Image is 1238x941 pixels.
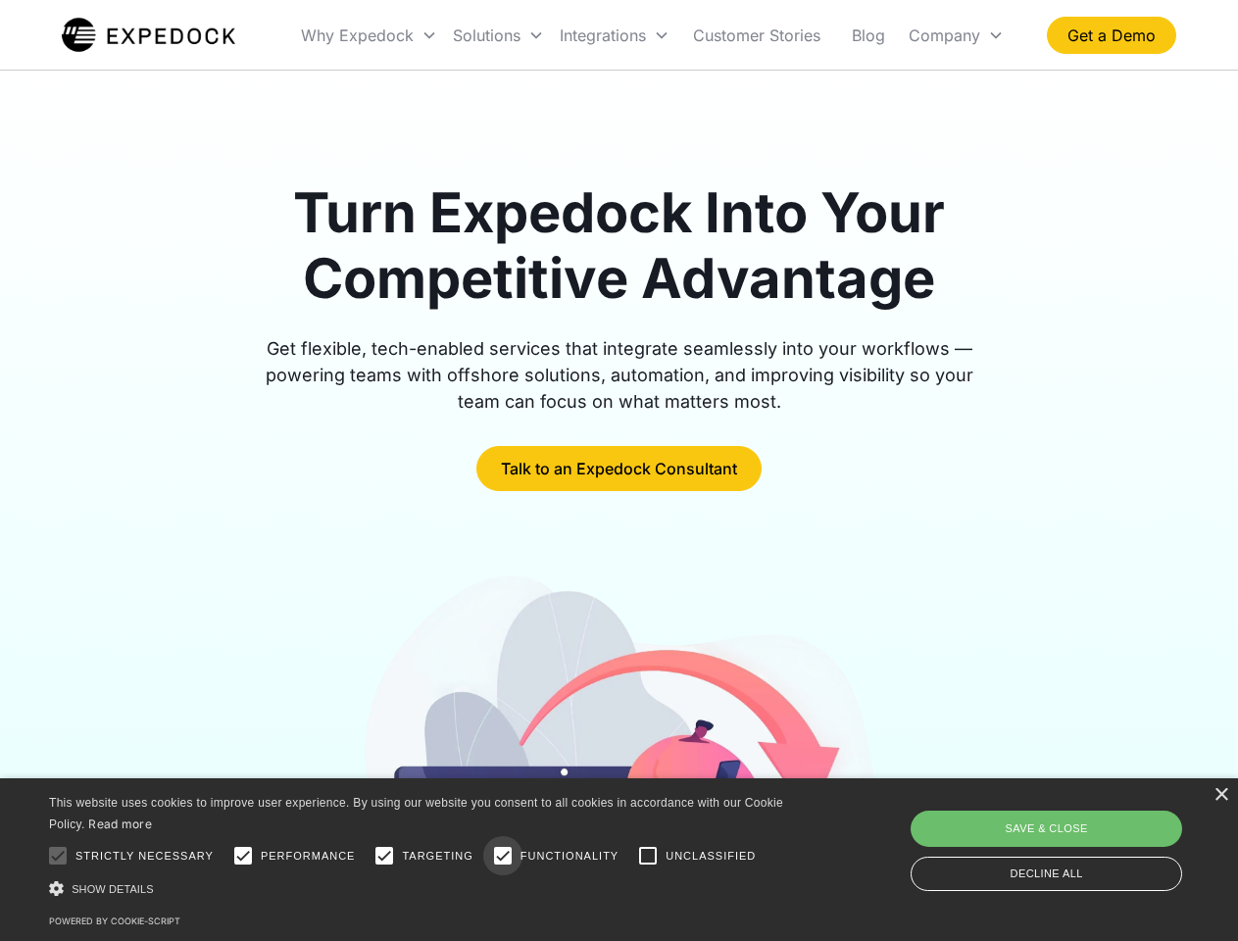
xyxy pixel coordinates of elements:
div: Integrations [560,25,646,45]
iframe: Chat Widget [912,729,1238,941]
img: Expedock Logo [62,16,235,55]
span: This website uses cookies to improve user experience. By using our website you consent to all coo... [49,796,783,832]
div: Show details [49,878,790,899]
div: Get flexible, tech-enabled services that integrate seamlessly into your workflows — powering team... [243,335,996,415]
span: Functionality [520,848,619,865]
a: Talk to an Expedock Consultant [476,446,762,491]
a: Read more [88,817,152,831]
a: Blog [836,2,901,69]
span: Unclassified [666,848,756,865]
div: Solutions [445,2,552,69]
a: Get a Demo [1047,17,1176,54]
a: home [62,16,235,55]
div: Solutions [453,25,520,45]
div: Why Expedock [293,2,445,69]
div: Why Expedock [301,25,414,45]
a: Powered by cookie-script [49,916,180,926]
a: Customer Stories [677,2,836,69]
span: Show details [72,883,154,895]
span: Targeting [402,848,472,865]
h1: Turn Expedock Into Your Competitive Advantage [243,180,996,312]
span: Performance [261,848,356,865]
div: Integrations [552,2,677,69]
div: Company [901,2,1012,69]
span: Strictly necessary [75,848,214,865]
div: Company [909,25,980,45]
